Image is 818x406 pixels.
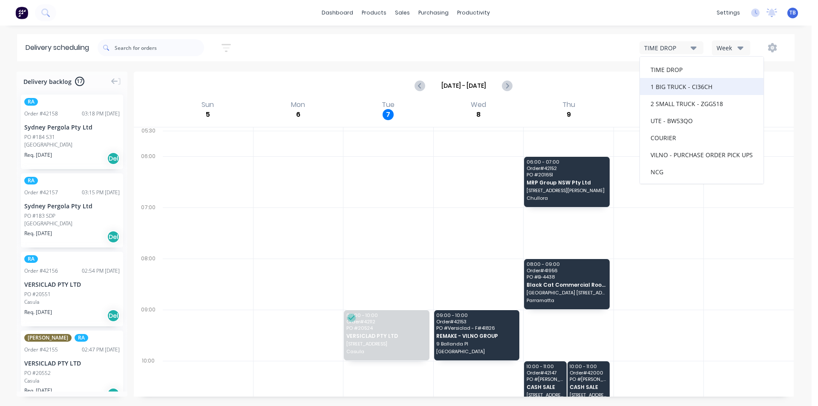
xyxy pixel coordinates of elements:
div: [GEOGRAPHIC_DATA] [24,141,120,149]
span: 09:00 - 10:00 [346,313,426,318]
span: [STREET_ADDRESS] [527,392,564,397]
div: sales [391,6,414,19]
input: Search for orders [115,39,204,56]
div: COURIER [640,129,763,146]
div: TIME DROP [644,43,691,52]
div: Delivery scheduling [17,34,98,61]
div: 03:18 PM [DATE] [82,110,120,118]
div: PO #183 SDP [24,212,55,220]
div: 2 SMALL TRUCK - ZGG518 [640,95,763,112]
span: PO # B-4438 [527,274,606,279]
div: Order # 42158 [24,110,58,118]
span: [STREET_ADDRESS] [570,392,607,397]
div: 02:47 PM [DATE] [82,346,120,354]
span: PO # 20524 [346,325,426,331]
div: Order # 42156 [24,267,58,275]
div: Del [107,230,120,243]
span: [GEOGRAPHIC_DATA] [436,349,516,354]
div: Tue [379,101,397,109]
span: RA [75,334,88,342]
div: UTE - BW53QO [640,112,763,129]
div: 09:00 [134,305,163,356]
img: Factory [15,6,28,19]
div: PO #20551 [24,291,51,298]
div: 03:15 PM [DATE] [82,189,120,196]
span: Parramatta [527,298,606,303]
div: 06:00 [134,151,163,202]
div: NCG [640,163,763,180]
span: 09:00 - 10:00 [436,313,516,318]
div: TIME DROP [640,61,763,78]
span: Order # 42152 [527,166,606,171]
div: Sun [199,101,216,109]
span: CASH SALE [527,384,564,390]
div: Order # 42155 [24,346,58,354]
span: PO # [PERSON_NAME] [570,377,607,382]
span: MRP Group NSW Pty Ltd [527,180,606,185]
span: RA [24,98,38,106]
div: productivity [453,6,494,19]
div: Sydney Pergola Pty Ltd [24,202,120,210]
div: PO #20552 [24,369,51,377]
button: TIME DROP [639,41,703,54]
div: settings [712,6,744,19]
div: Casula [24,298,120,306]
span: Delivery backlog [23,77,72,86]
div: Del [107,388,120,400]
span: Req. [DATE] [24,308,52,316]
div: PO #184 S31 [24,133,55,141]
span: 06:00 - 07:00 [527,159,606,164]
span: Order # 41956 [527,268,606,273]
div: INTERSTATE [640,180,763,197]
span: CASH SALE [570,384,607,390]
span: 08:00 - 09:00 [527,262,606,267]
span: Req. [DATE] [24,387,52,394]
span: REMAKE - VILNO GROUP [436,333,516,339]
span: PO # Versiclad - F#41826 [436,325,516,331]
span: Chullora [527,196,606,201]
div: Sydney Pergola Pty Ltd [24,123,120,132]
div: Order # 42157 [24,189,58,196]
div: VILNO - PURCHASE ORDER PICK UPS [640,146,763,163]
span: [STREET_ADDRESS] [346,341,426,346]
span: 17 [75,77,84,86]
div: 05:30 [134,126,163,151]
span: Order # 42147 [527,370,564,375]
div: 6 [293,109,304,120]
div: Del [107,152,120,165]
span: RA [24,177,38,184]
div: Mon [288,101,308,109]
div: 1 BIG TRUCK - CI36CH [640,78,763,95]
span: Order # 42153 [436,319,516,324]
span: Req. [DATE] [24,151,52,159]
span: TB [789,9,796,17]
div: 08:00 [134,253,163,305]
span: [PERSON_NAME] [24,334,72,342]
span: RA [24,255,38,263]
a: dashboard [317,6,357,19]
span: Black Cat Commercial Roofing Pty Ltd [527,282,606,288]
span: PO # 201651 [527,172,606,177]
span: 10:00 - 11:00 [570,364,607,369]
div: Wed [468,101,489,109]
div: [GEOGRAPHIC_DATA] [24,220,120,227]
span: Order # 42000 [570,370,607,375]
span: 10:00 - 11:00 [527,364,564,369]
span: [GEOGRAPHIC_DATA] [STREET_ADDRESS][PERSON_NAME] ([STREET_ADDRESS][PERSON_NAME] ) [527,290,606,295]
div: VERSICLAD PTY LTD [24,359,120,368]
span: [STREET_ADDRESS][PERSON_NAME] [527,188,606,193]
div: 9 [563,109,574,120]
div: 02:54 PM [DATE] [82,267,120,275]
span: Req. [DATE] [24,230,52,237]
div: Thu [560,101,578,109]
div: 5 [202,109,213,120]
span: VERSICLAD PTY LTD [346,333,426,339]
div: 7 [383,109,394,120]
div: VERSICLAD PTY LTD [24,280,120,289]
span: Order # 42112 [346,319,426,324]
div: 07:00 [134,202,163,253]
span: PO # [PERSON_NAME] [527,377,564,382]
span: 9 Ballanda Pl [436,341,516,346]
div: products [357,6,391,19]
button: Week [712,40,750,55]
